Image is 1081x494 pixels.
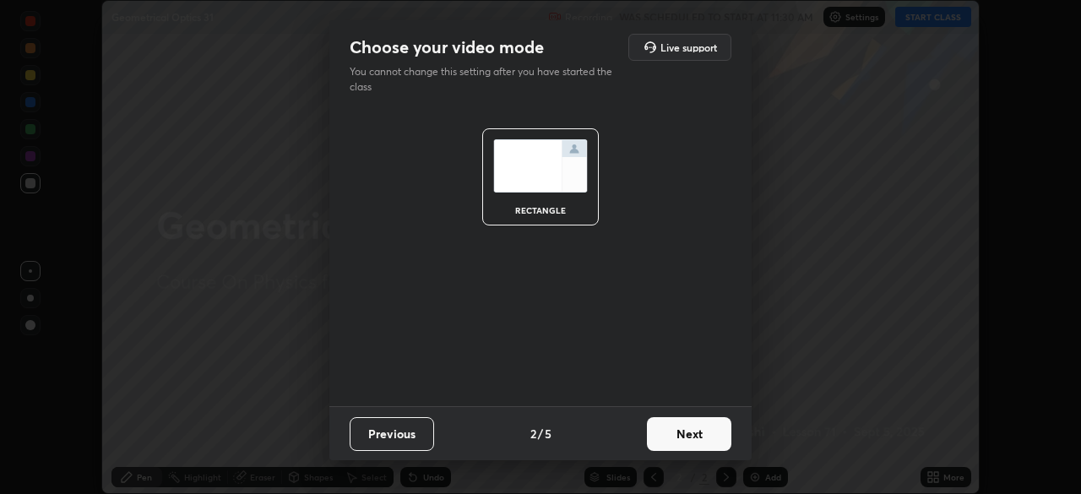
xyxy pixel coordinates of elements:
[538,425,543,442] h4: /
[530,425,536,442] h4: 2
[493,139,588,193] img: normalScreenIcon.ae25ed63.svg
[545,425,551,442] h4: 5
[350,64,623,95] p: You cannot change this setting after you have started the class
[350,417,434,451] button: Previous
[660,42,717,52] h5: Live support
[507,206,574,214] div: rectangle
[350,36,544,58] h2: Choose your video mode
[647,417,731,451] button: Next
